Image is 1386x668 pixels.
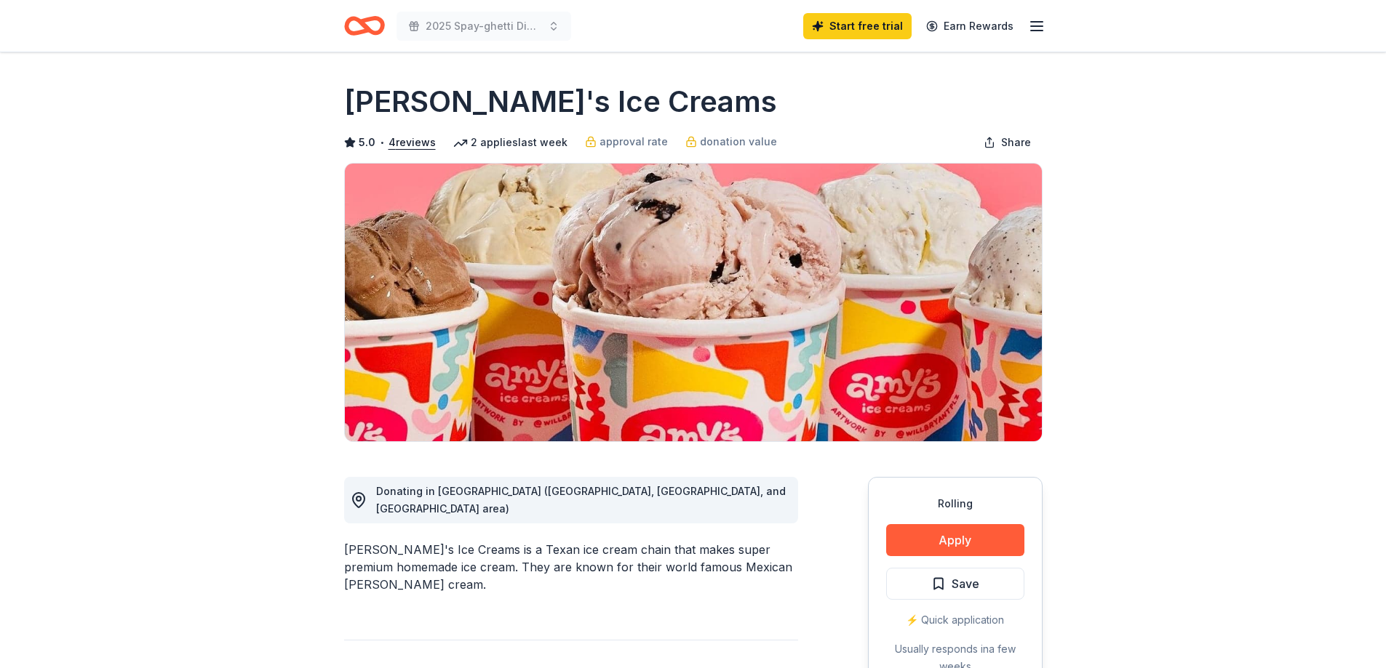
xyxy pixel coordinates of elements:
div: [PERSON_NAME]'s Ice Creams is a Texan ice cream chain that makes super premium homemade ice cream... [344,541,798,593]
span: • [379,137,384,148]
div: ⚡️ Quick application [886,611,1024,629]
h1: [PERSON_NAME]'s Ice Creams [344,81,777,122]
button: Save [886,568,1024,600]
button: Apply [886,524,1024,556]
button: Share [972,128,1043,157]
span: approval rate [600,133,668,150]
span: 2025 Spay-ghetti Dinner & Dance [426,17,542,35]
span: donation value [700,133,777,150]
button: 4reviews [389,134,436,151]
a: approval rate [585,133,668,150]
a: Start free trial [803,13,912,39]
a: donation value [685,133,777,150]
span: Save [952,574,979,593]
button: 2025 Spay-ghetti Dinner & Dance [397,12,571,41]
div: Rolling [886,495,1024,512]
span: Donating in [GEOGRAPHIC_DATA] ([GEOGRAPHIC_DATA], [GEOGRAPHIC_DATA], and [GEOGRAPHIC_DATA] area) [376,485,786,515]
a: Home [344,9,385,43]
span: 5.0 [359,134,375,151]
img: Image for Amy's Ice Creams [345,164,1042,441]
div: 2 applies last week [453,134,567,151]
a: Earn Rewards [917,13,1022,39]
span: Share [1001,134,1031,151]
